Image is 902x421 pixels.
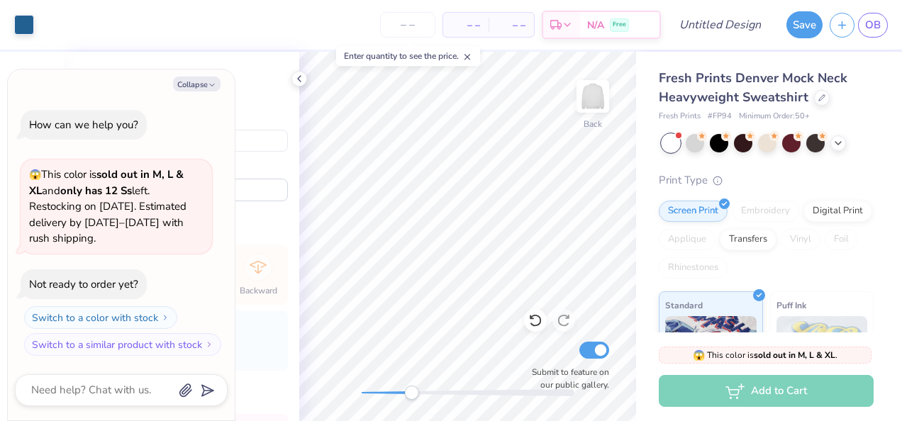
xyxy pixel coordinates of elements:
[24,306,177,329] button: Switch to a color with stock
[452,18,480,33] span: – –
[776,316,868,387] img: Puff Ink
[739,111,810,123] span: Minimum Order: 50 +
[659,229,716,250] div: Applique
[336,46,480,66] div: Enter quantity to see the price.
[659,172,874,189] div: Print Type
[584,118,602,130] div: Back
[60,184,132,198] strong: only has 12 Ss
[825,229,858,250] div: Foil
[29,167,184,198] strong: sold out in M, L & XL
[29,167,186,245] span: This color is and left. Restocking on [DATE]. Estimated delivery by [DATE]–[DATE] with rush shipp...
[708,111,732,123] span: # FP94
[786,11,823,38] button: Save
[693,349,837,361] span: This color is .
[781,229,820,250] div: Vinyl
[29,277,138,291] div: Not ready to order yet?
[24,333,221,356] button: Switch to a similar product with stock
[173,77,221,91] button: Collapse
[665,298,703,313] span: Standard
[659,69,847,106] span: Fresh Prints Denver Mock Neck Heavyweight Sweatshirt
[205,340,213,349] img: Switch to a similar product with stock
[161,313,169,322] img: Switch to a color with stock
[613,20,626,30] span: Free
[803,201,872,222] div: Digital Print
[579,82,607,111] img: Back
[497,18,525,33] span: – –
[29,168,41,181] span: 😱
[665,316,757,387] img: Standard
[732,201,799,222] div: Embroidery
[587,18,604,33] span: N/A
[29,118,138,132] div: How can we help you?
[659,111,701,123] span: Fresh Prints
[720,229,776,250] div: Transfers
[865,17,881,33] span: OB
[668,11,772,39] input: Untitled Design
[524,366,609,391] label: Submit to feature on our public gallery.
[380,12,435,38] input: – –
[754,349,835,361] strong: sold out in M, L & XL
[404,386,418,400] div: Accessibility label
[659,201,728,222] div: Screen Print
[858,13,888,38] a: OB
[776,298,806,313] span: Puff Ink
[693,349,705,362] span: 😱
[659,257,728,279] div: Rhinestones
